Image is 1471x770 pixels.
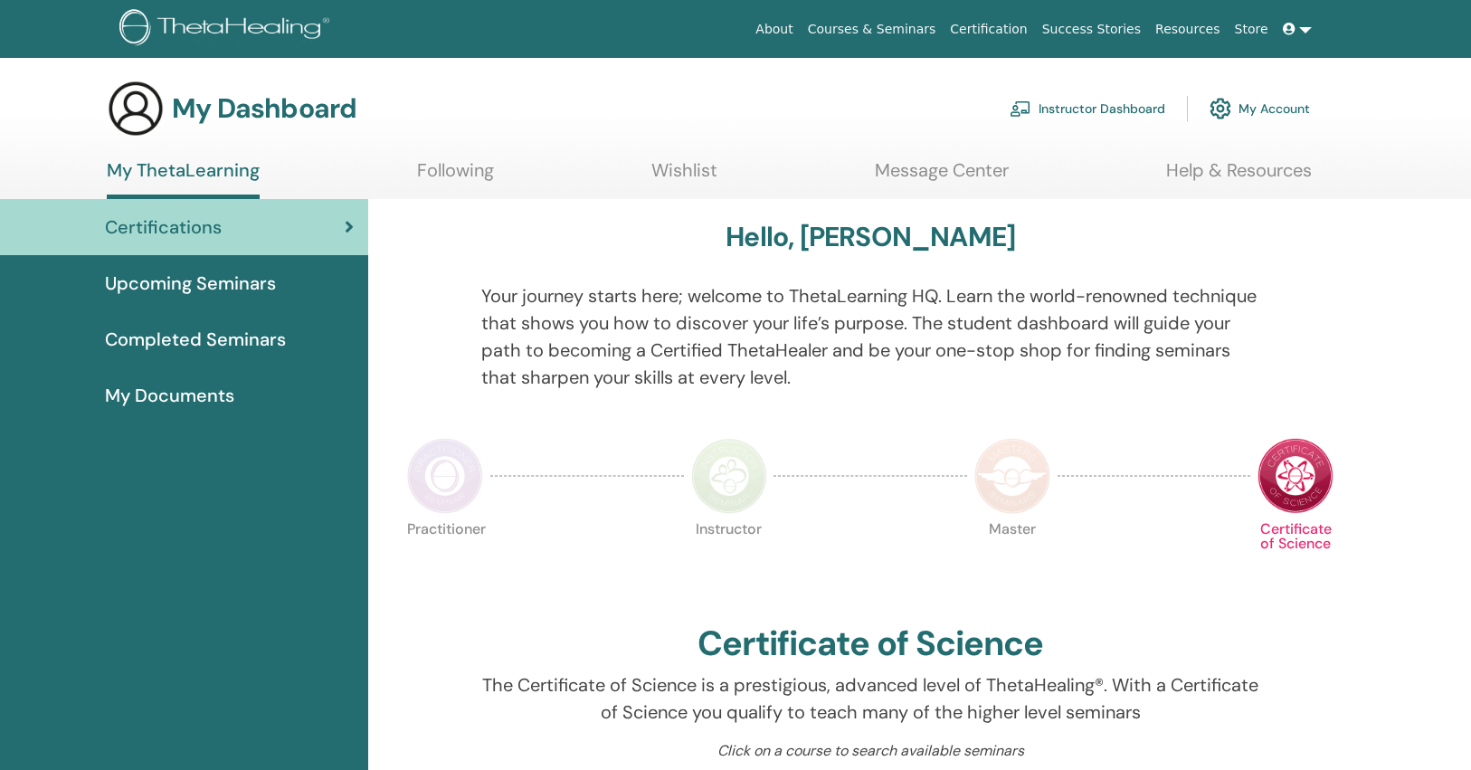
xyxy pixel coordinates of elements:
a: Resources [1148,13,1228,46]
a: About [748,13,800,46]
span: Upcoming Seminars [105,270,276,297]
a: My ThetaLearning [107,159,260,199]
a: Success Stories [1035,13,1148,46]
span: My Documents [105,382,234,409]
a: Instructor Dashboard [1010,89,1165,128]
img: chalkboard-teacher.svg [1010,100,1031,117]
img: cog.svg [1210,93,1231,124]
p: The Certificate of Science is a prestigious, advanced level of ThetaHealing®. With a Certificate ... [481,671,1260,726]
h3: Hello, [PERSON_NAME] [726,221,1015,253]
span: Certifications [105,214,222,241]
p: Master [974,522,1050,598]
a: Following [417,159,494,195]
p: Practitioner [407,522,483,598]
img: Certificate of Science [1257,438,1333,514]
img: Master [974,438,1050,514]
p: Your journey starts here; welcome to ThetaLearning HQ. Learn the world-renowned technique that sh... [481,282,1260,391]
a: Courses & Seminars [801,13,944,46]
p: Click on a course to search available seminars [481,740,1260,762]
span: Completed Seminars [105,326,286,353]
a: My Account [1210,89,1310,128]
p: Instructor [691,522,767,598]
h3: My Dashboard [172,92,356,125]
img: generic-user-icon.jpg [107,80,165,138]
a: Wishlist [651,159,717,195]
a: Store [1228,13,1276,46]
img: Practitioner [407,438,483,514]
a: Help & Resources [1166,159,1312,195]
img: Instructor [691,438,767,514]
img: logo.png [119,9,336,50]
p: Certificate of Science [1257,522,1333,598]
a: Message Center [875,159,1009,195]
h2: Certificate of Science [698,623,1043,665]
a: Certification [943,13,1034,46]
